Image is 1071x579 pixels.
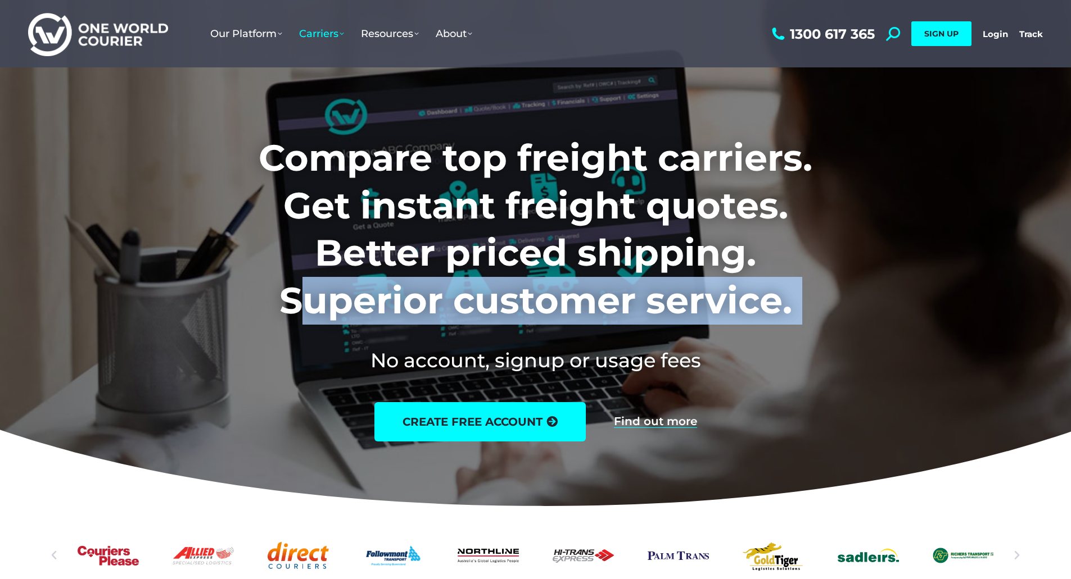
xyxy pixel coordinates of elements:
a: Followmont transoirt web logo [363,536,424,575]
a: create free account [374,402,586,441]
a: Login [983,29,1008,39]
div: 11 / 25 [458,536,519,575]
div: 16 / 25 [933,536,994,575]
div: 9 / 25 [268,536,329,575]
a: Hi-Trans_logo [553,536,614,575]
div: 12 / 25 [553,536,614,575]
div: 10 / 25 [363,536,424,575]
a: Allied Express logo [173,536,234,575]
span: Resources [361,28,419,40]
div: 15 / 25 [838,536,899,575]
a: About [427,16,481,51]
a: Find out more [614,416,697,428]
h1: Compare top freight carriers. Get instant freight quotes. Better priced shipping. Superior custom... [184,134,887,324]
div: 8 / 25 [173,536,234,575]
a: gb [743,536,804,575]
a: Resources [353,16,427,51]
img: One World Courier [28,11,168,57]
a: 1300 617 365 [769,27,875,41]
a: Carriers [291,16,353,51]
div: 14 / 25 [743,536,804,575]
a: Couriers Please logo [78,536,139,575]
a: Track [1019,29,1043,39]
span: About [436,28,472,40]
div: 13 / 25 [648,536,709,575]
h2: No account, signup or usage fees [184,347,887,374]
span: SIGN UP [924,29,959,39]
a: Direct Couriers logo [268,536,329,575]
a: Northline logo [458,536,519,575]
a: Palm-Trans-logo_x2-1 [648,536,709,575]
div: 7 / 25 [78,536,139,575]
a: Sadleirs_logo_green [838,536,899,575]
a: Richers-Transport-logo2 [933,536,994,575]
a: Our Platform [202,16,291,51]
div: Slides [78,536,994,575]
a: SIGN UP [911,21,971,46]
span: Our Platform [210,28,282,40]
span: Carriers [299,28,344,40]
